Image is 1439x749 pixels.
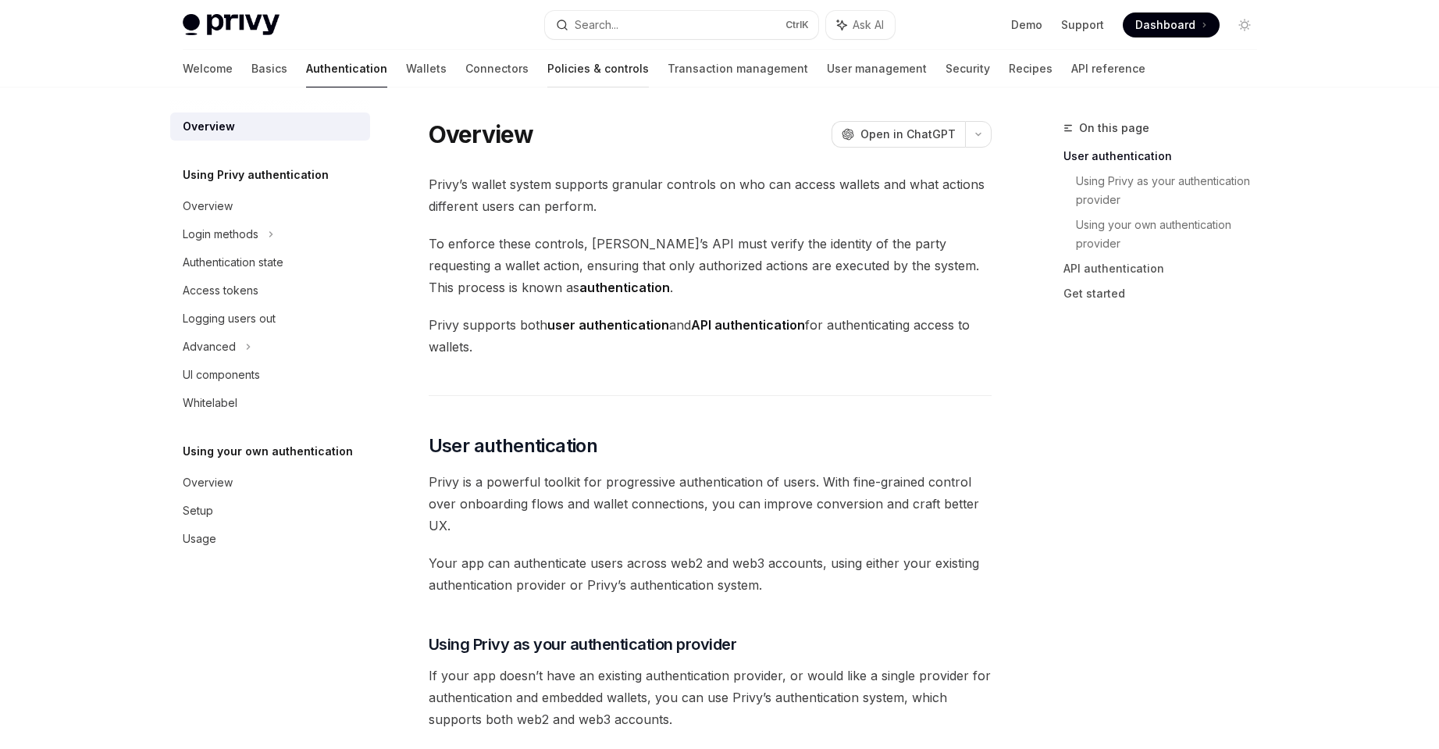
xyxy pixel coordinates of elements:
[183,117,235,136] div: Overview
[1061,17,1104,33] a: Support
[827,50,927,87] a: User management
[1123,12,1220,37] a: Dashboard
[170,469,370,497] a: Overview
[1011,17,1042,33] a: Demo
[547,50,649,87] a: Policies & controls
[183,50,233,87] a: Welcome
[1135,17,1195,33] span: Dashboard
[183,166,329,184] h5: Using Privy authentication
[306,50,387,87] a: Authentication
[170,497,370,525] a: Setup
[860,127,956,142] span: Open in ChatGPT
[785,19,809,31] span: Ctrl K
[183,14,280,36] img: light logo
[853,17,884,33] span: Ask AI
[170,305,370,333] a: Logging users out
[579,280,670,295] strong: authentication
[170,248,370,276] a: Authentication state
[1063,281,1270,306] a: Get started
[183,473,233,492] div: Overview
[691,317,805,333] strong: API authentication
[183,309,276,328] div: Logging users out
[170,192,370,220] a: Overview
[183,281,258,300] div: Access tokens
[826,11,895,39] button: Ask AI
[1079,119,1149,137] span: On this page
[183,197,233,216] div: Overview
[575,16,618,34] div: Search...
[946,50,990,87] a: Security
[429,173,992,217] span: Privy’s wallet system supports granular controls on who can access wallets and what actions diffe...
[170,389,370,417] a: Whitelabel
[429,633,737,655] span: Using Privy as your authentication provider
[170,112,370,141] a: Overview
[183,442,353,461] h5: Using your own authentication
[1076,212,1270,256] a: Using your own authentication provider
[170,276,370,305] a: Access tokens
[1071,50,1145,87] a: API reference
[1063,144,1270,169] a: User authentication
[832,121,965,148] button: Open in ChatGPT
[429,120,534,148] h1: Overview
[183,337,236,356] div: Advanced
[183,394,237,412] div: Whitelabel
[406,50,447,87] a: Wallets
[1009,50,1053,87] a: Recipes
[429,552,992,596] span: Your app can authenticate users across web2 and web3 accounts, using either your existing authent...
[429,471,992,537] span: Privy is a powerful toolkit for progressive authentication of users. With fine-grained control ov...
[170,525,370,553] a: Usage
[183,225,258,244] div: Login methods
[1232,12,1257,37] button: Toggle dark mode
[251,50,287,87] a: Basics
[429,433,598,458] span: User authentication
[429,314,992,358] span: Privy supports both and for authenticating access to wallets.
[1076,169,1270,212] a: Using Privy as your authentication provider
[183,501,213,520] div: Setup
[668,50,808,87] a: Transaction management
[183,253,283,272] div: Authentication state
[545,11,818,39] button: Search...CtrlK
[1063,256,1270,281] a: API authentication
[429,233,992,298] span: To enforce these controls, [PERSON_NAME]’s API must verify the identity of the party requesting a...
[547,317,669,333] strong: user authentication
[429,665,992,730] span: If your app doesn’t have an existing authentication provider, or would like a single provider for...
[183,366,260,384] div: UI components
[170,361,370,389] a: UI components
[465,50,529,87] a: Connectors
[183,530,216,548] div: Usage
